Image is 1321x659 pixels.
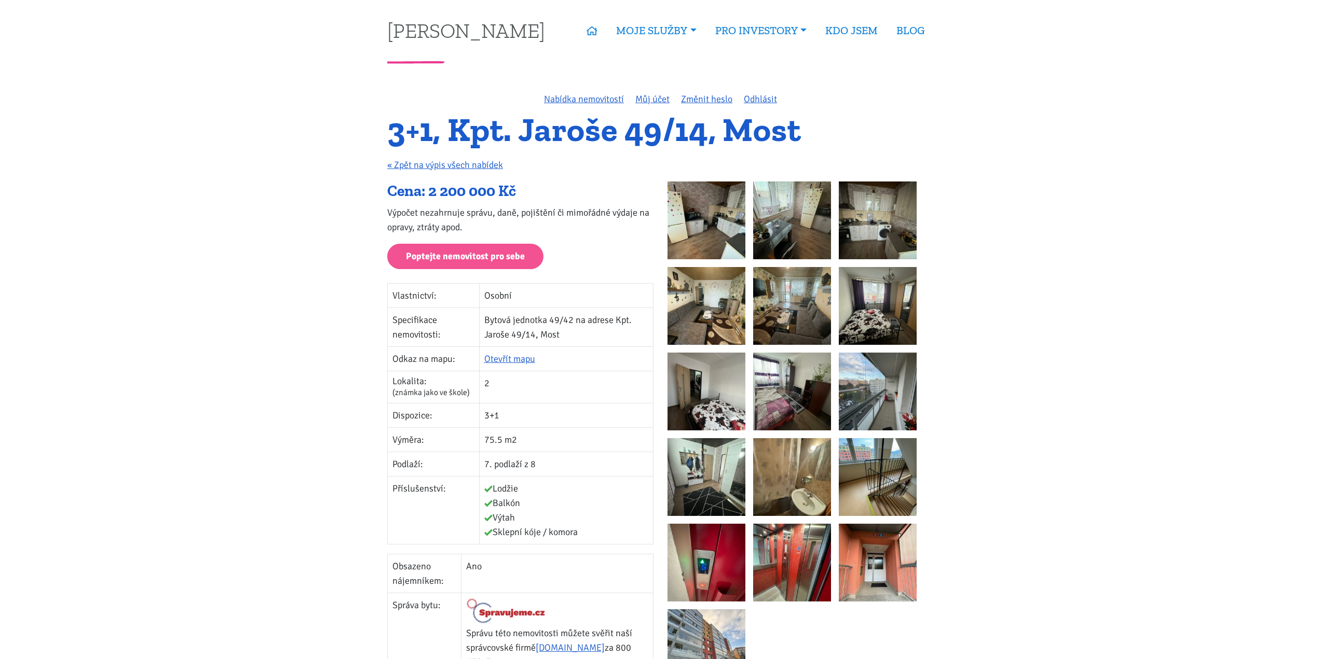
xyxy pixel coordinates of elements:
[387,116,934,144] h1: 3+1, Kpt. Jaroše 49/14, Most
[388,371,480,403] td: Lokalita:
[479,371,653,403] td: 2
[466,598,546,624] img: Logo Spravujeme.cz
[461,554,653,593] td: Ano
[479,452,653,476] td: 7. podlaží z 8
[816,19,887,43] a: KDO JSEM
[484,353,535,364] a: Otevřít mapu
[479,307,653,346] td: Bytová jednotka 49/42 na adrese Kpt. Jaroše 49/14, Most
[388,554,461,593] td: Obsazeno nájemníkem:
[388,427,480,452] td: Výměra:
[388,403,480,427] td: Dispozice:
[392,387,470,398] span: (známka jako ve škole)
[744,93,777,105] a: Odhlásit
[479,283,653,307] td: Osobní
[388,476,480,544] td: Příslušenství:
[388,307,480,346] td: Specifikace nemovitosti:
[388,346,480,371] td: Odkaz na mapu:
[544,93,624,105] a: Nabídka nemovitostí
[388,283,480,307] td: Vlastnictví:
[387,181,653,201] div: Cena: 2 200 000 Kč
[536,642,605,653] a: [DOMAIN_NAME]
[387,159,503,171] a: « Zpět na výpis všech nabídek
[479,427,653,452] td: 75.5 m2
[681,93,732,105] a: Změnit heslo
[479,476,653,544] td: Lodžie Balkón Výtah Sklepní kóje / komora
[706,19,816,43] a: PRO INVESTORY
[635,93,670,105] a: Můj účet
[387,20,545,40] a: [PERSON_NAME]
[387,205,653,234] p: Výpočet nezahrnuje správu, daně, pojištění či mimořádné výdaje na opravy, ztráty apod.
[607,19,705,43] a: MOJE SLUŽBY
[387,244,543,269] a: Poptejte nemovitost pro sebe
[479,403,653,427] td: 3+1
[887,19,934,43] a: BLOG
[388,452,480,476] td: Podlaží:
